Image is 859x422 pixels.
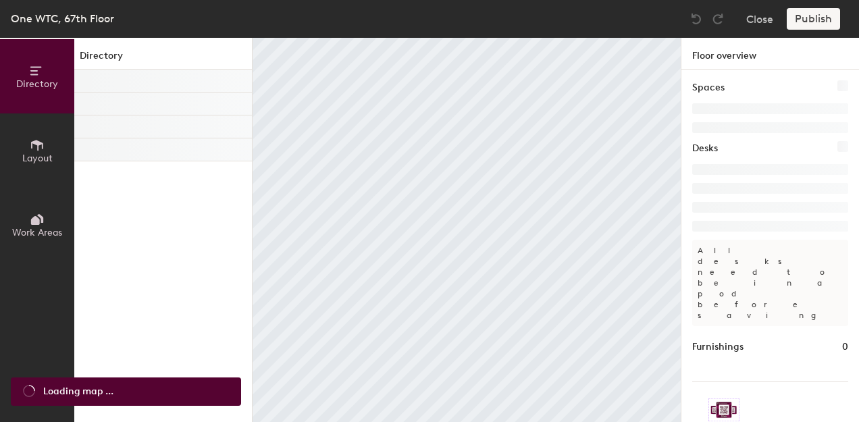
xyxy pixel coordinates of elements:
[74,49,252,70] h1: Directory
[708,398,739,421] img: Sticker logo
[43,384,113,399] span: Loading map ...
[16,78,58,90] span: Directory
[692,141,718,156] h1: Desks
[12,227,62,238] span: Work Areas
[692,80,725,95] h1: Spaces
[692,240,848,326] p: All desks need to be in a pod before saving
[746,8,773,30] button: Close
[253,38,681,422] canvas: Map
[692,340,744,354] h1: Furnishings
[689,12,703,26] img: Undo
[22,153,53,164] span: Layout
[711,12,725,26] img: Redo
[11,10,114,27] div: One WTC, 67th Floor
[842,340,848,354] h1: 0
[681,38,859,70] h1: Floor overview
